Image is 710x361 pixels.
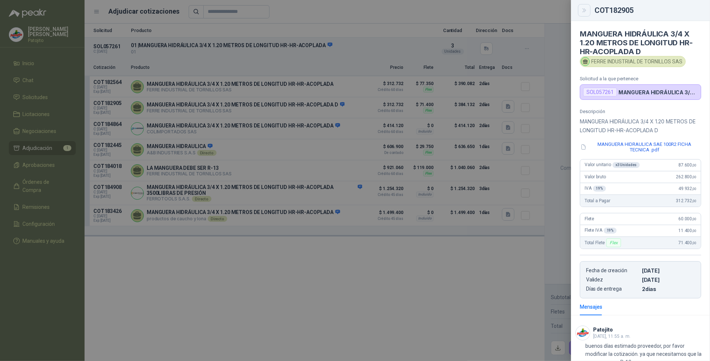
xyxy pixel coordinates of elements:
[586,277,639,283] p: Validez
[593,328,613,332] h3: Patojito
[580,29,701,56] h4: MANGUERA HIDRÁULICA 3/4 X 1.20 METROS DE LONGITUD HR-HR-ACOPLADA D
[692,217,696,221] span: ,00
[585,174,606,179] span: Valor bruto
[618,89,698,95] p: MANGUERA HIDRÁULICA 3/4 X 1.20 METROS DE LONGITUD HR-HR-ACOPLADA
[586,267,639,274] p: Fecha de creación
[678,228,696,233] span: 11.400
[580,56,686,67] div: FERRE INDUSTRIAL DE TORNILLOS SAS
[585,228,617,234] span: Flete IVA
[580,76,701,81] p: Solicitud a la que pertenece
[585,162,640,168] span: Valor unitario
[642,267,695,274] p: [DATE]
[692,229,696,233] span: ,00
[585,238,622,247] span: Total Flete
[585,216,594,221] span: Flete
[678,240,696,245] span: 71.400
[604,228,617,234] div: 19 %
[692,187,696,191] span: ,00
[580,141,701,153] button: MANGUERA HIDRAULICA SAE 100R2 FICHA TECNICA .pdf
[692,199,696,203] span: ,00
[576,326,590,340] img: Company Logo
[585,198,610,203] span: Total a Pagar
[586,286,639,292] p: Días de entrega
[595,7,701,14] div: COT182905
[678,216,696,221] span: 60.000
[692,241,696,245] span: ,00
[580,303,602,311] div: Mensajes
[678,162,696,168] span: 87.600
[676,198,696,203] span: 312.732
[676,174,696,179] span: 262.800
[580,109,701,114] p: Descripción
[593,186,606,192] div: 19 %
[580,6,589,15] button: Close
[692,163,696,167] span: ,00
[678,186,696,191] span: 49.932
[583,88,617,97] div: SOL057261
[642,277,695,283] p: [DATE]
[593,334,631,339] span: [DATE], 11:55 a. m.
[606,238,621,247] div: Flex
[692,175,696,179] span: ,00
[642,286,695,292] p: 2 dias
[585,186,606,192] span: IVA
[580,117,701,135] p: MANGUERA HIDRÁULICA 3/4 X 1.20 METROS DE LONGITUD HR-HR-ACOPLADA D
[613,162,640,168] div: x 3 Unidades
